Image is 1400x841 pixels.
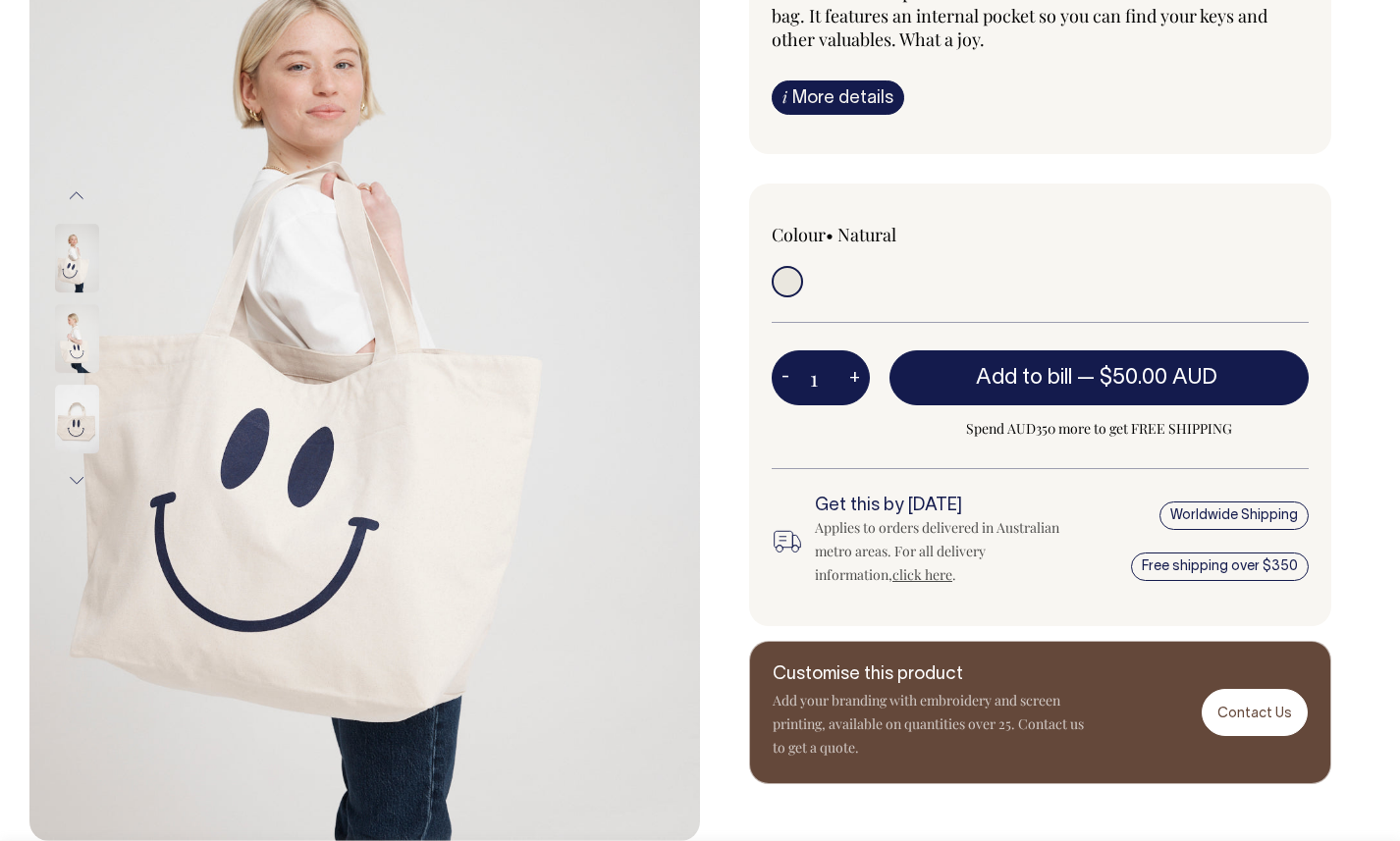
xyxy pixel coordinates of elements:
img: Smile Market Bag [55,304,99,373]
span: — [1077,368,1222,388]
div: Applies to orders delivered in Australian metro areas. For all delivery information, . [815,516,1064,587]
button: Next [62,459,91,503]
img: Smile Market Bag [55,385,99,453]
button: Previous [62,174,91,218]
label: Natural [837,223,896,246]
button: Add to bill —$50.00 AUD [889,350,1309,405]
p: Add your branding with embroidery and screen printing, available on quantities over 25. Contact u... [773,689,1087,760]
span: $50.00 AUD [1100,368,1217,388]
a: iMore details [772,80,904,115]
button: - [772,358,799,397]
div: Colour [772,223,987,246]
span: • [826,223,834,246]
h6: Customise this product [773,665,1087,685]
button: + [839,358,870,397]
span: i [782,86,787,107]
span: Add to bill [976,368,1072,388]
a: click here [892,565,952,584]
span: Spend AUD350 more to get FREE SHIPPING [889,417,1309,441]
img: Smile Market Bag [55,224,99,292]
a: Contact Us [1202,689,1308,735]
h6: Get this by [DATE] [815,497,1064,516]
